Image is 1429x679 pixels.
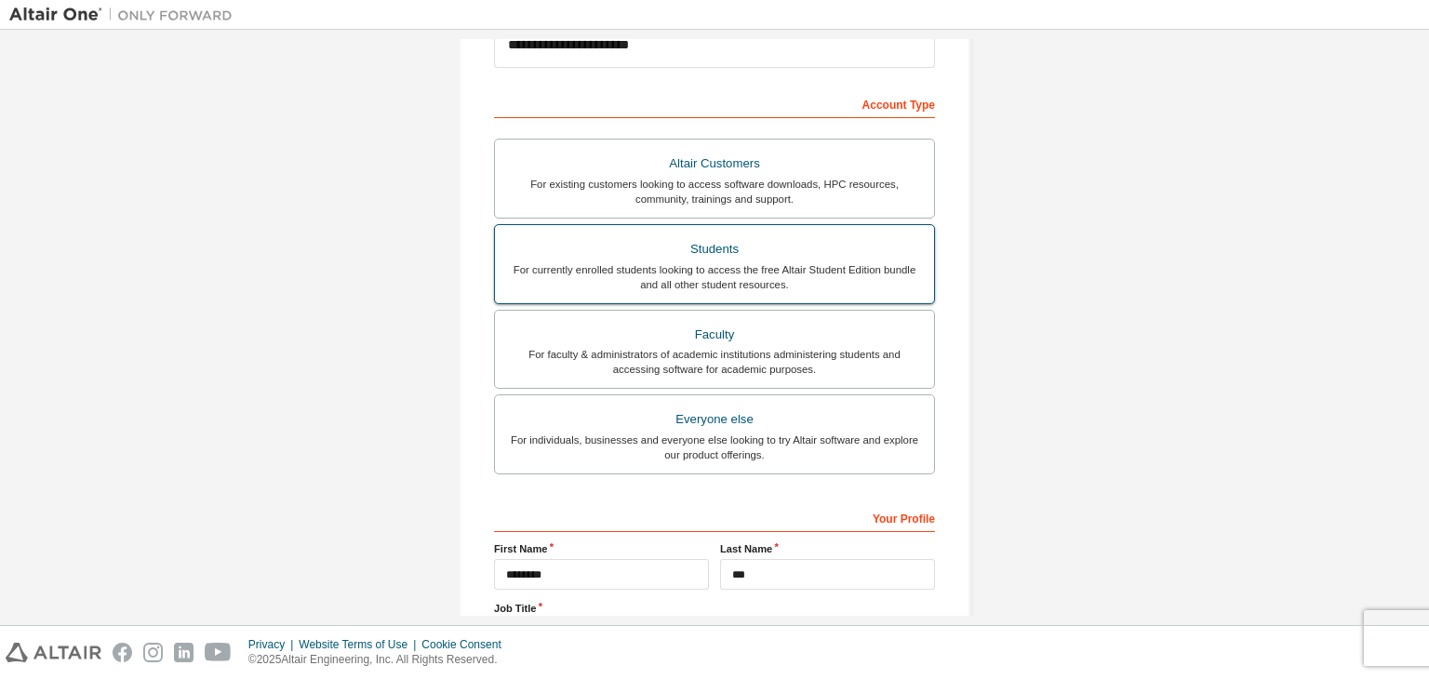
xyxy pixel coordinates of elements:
div: Students [506,236,923,262]
img: linkedin.svg [174,643,194,662]
img: facebook.svg [113,643,132,662]
div: Your Profile [494,502,935,532]
div: For individuals, businesses and everyone else looking to try Altair software and explore our prod... [506,433,923,462]
label: Last Name [720,541,935,556]
div: Account Type [494,88,935,118]
img: youtube.svg [205,643,232,662]
div: Everyone else [506,406,923,433]
img: altair_logo.svg [6,643,101,662]
img: Altair One [9,6,242,24]
div: Altair Customers [506,151,923,177]
img: instagram.svg [143,643,163,662]
div: For existing customers looking to access software downloads, HPC resources, community, trainings ... [506,177,923,206]
p: © 2025 Altair Engineering, Inc. All Rights Reserved. [248,652,513,668]
div: Privacy [248,637,299,652]
label: First Name [494,541,709,556]
div: For faculty & administrators of academic institutions administering students and accessing softwa... [506,347,923,377]
div: Cookie Consent [421,637,512,652]
label: Job Title [494,601,935,616]
div: For currently enrolled students looking to access the free Altair Student Edition bundle and all ... [506,262,923,292]
div: Faculty [506,322,923,348]
div: Website Terms of Use [299,637,421,652]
